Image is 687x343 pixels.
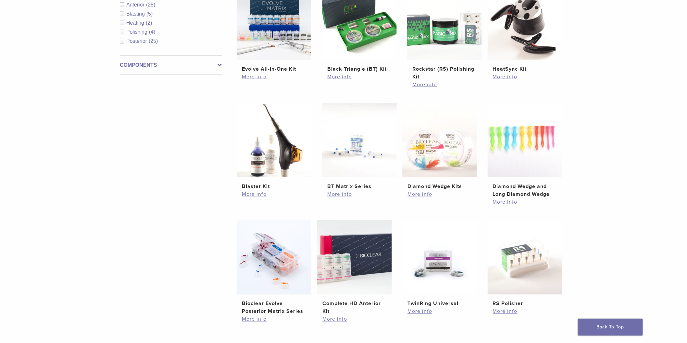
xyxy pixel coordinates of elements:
[402,103,477,177] img: Diamond Wedge Kits
[146,11,153,17] span: (5)
[242,190,306,198] a: More info
[120,61,222,69] label: Components
[402,103,478,190] a: Diamond Wedge KitsDiamond Wedge Kits
[237,220,311,295] img: Bioclear Evolve Posterior Matrix Series
[126,38,149,44] span: Posterior
[407,183,472,190] h2: Diamond Wedge Kits
[327,73,392,81] a: More info
[242,315,306,323] a: More info
[322,103,397,177] img: BT Matrix Series
[242,300,306,315] h2: Bioclear Evolve Posterior Matrix Series
[126,20,146,26] span: Heating
[236,103,312,190] a: Blaster KitBlaster Kit
[236,220,312,315] a: Bioclear Evolve Posterior Matrix SeriesBioclear Evolve Posterior Matrix Series
[412,65,477,81] h2: Rockstar (RS) Polishing Kit
[149,29,156,35] span: (4)
[126,11,146,17] span: Blasting
[146,2,155,7] span: (28)
[322,300,387,315] h2: Complete HD Anterior Kit
[327,190,392,198] a: More info
[242,73,306,81] a: More info
[149,38,158,44] span: (25)
[327,65,392,73] h2: Black Triangle (BT) Kit
[488,103,562,177] img: Diamond Wedge and Long Diamond Wedge
[317,220,392,295] img: Complete HD Anterior Kit
[242,65,306,73] h2: Evolve All-in-One Kit
[487,103,563,198] a: Diamond Wedge and Long Diamond WedgeDiamond Wedge and Long Diamond Wedge
[126,2,146,7] span: Anterior
[488,220,562,295] img: RS Polisher
[242,183,306,190] h2: Blaster Kit
[493,183,557,198] h2: Diamond Wedge and Long Diamond Wedge
[493,198,557,206] a: More info
[237,103,311,177] img: Blaster Kit
[487,220,563,308] a: RS PolisherRS Polisher
[402,220,477,295] img: TwinRing Universal
[322,315,387,323] a: More info
[578,319,643,336] a: Back To Top
[407,300,472,308] h2: TwinRing Universal
[146,20,152,26] span: (2)
[412,81,477,89] a: More info
[407,190,472,198] a: More info
[327,183,392,190] h2: BT Matrix Series
[493,300,557,308] h2: RS Polisher
[407,308,472,315] a: More info
[493,308,557,315] a: More info
[322,103,397,190] a: BT Matrix SeriesBT Matrix Series
[493,65,557,73] h2: HeatSync Kit
[317,220,393,315] a: Complete HD Anterior KitComplete HD Anterior Kit
[126,29,149,35] span: Polishing
[402,220,478,308] a: TwinRing UniversalTwinRing Universal
[493,73,557,81] a: More info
